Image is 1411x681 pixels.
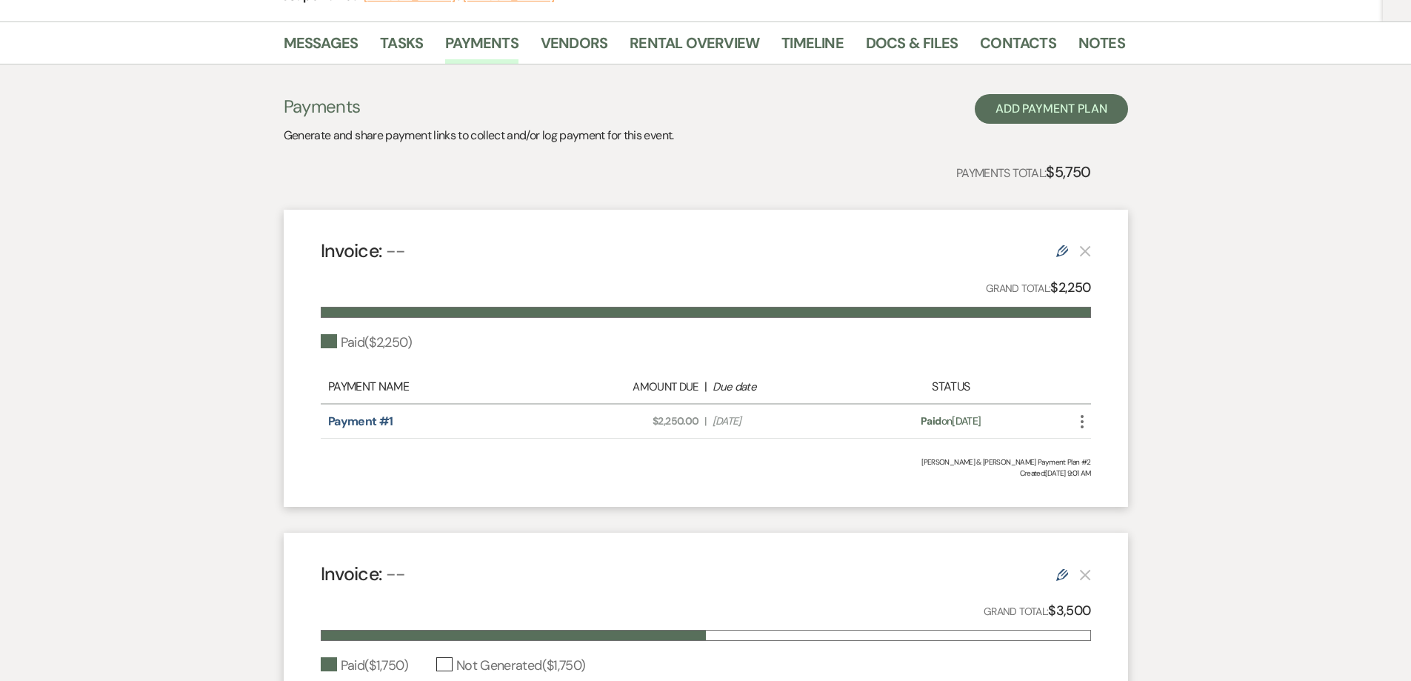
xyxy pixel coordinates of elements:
[386,562,406,586] span: --
[630,31,759,64] a: Rental Overview
[436,656,586,676] div: Not Generated ( $1,750 )
[321,456,1091,468] div: [PERSON_NAME] & [PERSON_NAME] Payment Plan #2
[921,414,941,428] span: Paid
[321,333,412,353] div: Paid ( $2,250 )
[328,378,555,396] div: Payment Name
[986,277,1091,299] p: Grand Total:
[984,600,1091,622] p: Grand Total:
[956,160,1091,184] p: Payments Total:
[562,413,698,429] span: $2,250.00
[856,378,1045,396] div: Status
[321,468,1091,479] span: Created: [DATE] 9:01 AM
[980,31,1056,64] a: Contacts
[713,413,849,429] span: [DATE]
[1079,568,1091,581] button: This payment plan cannot be deleted because it contains links that have been paid through Weven’s...
[380,31,423,64] a: Tasks
[321,238,406,264] h4: Invoice:
[555,378,857,396] div: |
[781,31,844,64] a: Timeline
[704,413,706,429] span: |
[713,379,849,396] div: Due date
[1050,279,1090,296] strong: $2,250
[856,413,1045,429] div: on [DATE]
[321,656,408,676] div: Paid ( $1,750 )
[975,94,1128,124] button: Add Payment Plan
[541,31,607,64] a: Vendors
[562,379,698,396] div: Amount Due
[1079,245,1091,257] button: This payment plan cannot be deleted because it contains links that have been paid through Weven’s...
[321,561,406,587] h4: Invoice:
[284,94,674,119] h3: Payments
[1048,602,1090,619] strong: $3,500
[284,31,358,64] a: Messages
[284,126,674,145] p: Generate and share payment links to collect and/or log payment for this event.
[445,31,518,64] a: Payments
[1078,31,1125,64] a: Notes
[866,31,958,64] a: Docs & Files
[386,239,406,263] span: --
[328,413,393,429] a: Payment #1
[1046,162,1090,182] strong: $5,750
